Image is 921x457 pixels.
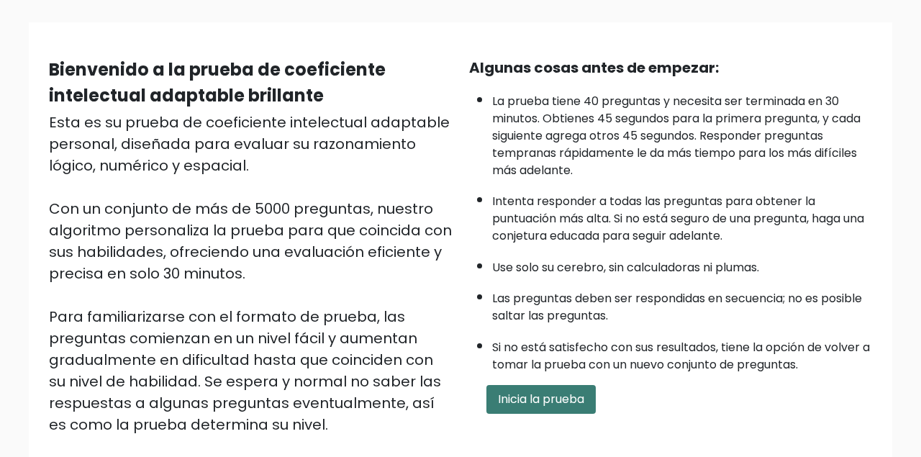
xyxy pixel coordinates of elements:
[486,385,596,414] button: Inicia la prueba
[492,86,872,179] li: La prueba tiene 40 preguntas y necesita ser terminada en 30 minutos. Obtienes 45 segundos para la...
[469,57,872,78] div: Algunas cosas antes de empezar:
[49,58,386,107] b: Bienvenido a la prueba de coeficiente intelectual adaptable brillante
[492,186,872,245] li: Intenta responder a todas las preguntas para obtener la puntuación más alta. Si no está seguro de...
[492,283,872,325] li: Las preguntas deben ser respondidas en secuencia; no es posible saltar las preguntas.
[492,252,872,276] li: Use solo su cerebro, sin calculadoras ni plumas.
[492,332,872,374] li: Si no está satisfecho con sus resultados, tiene la opción de volver a tomar la prueba con un nuev...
